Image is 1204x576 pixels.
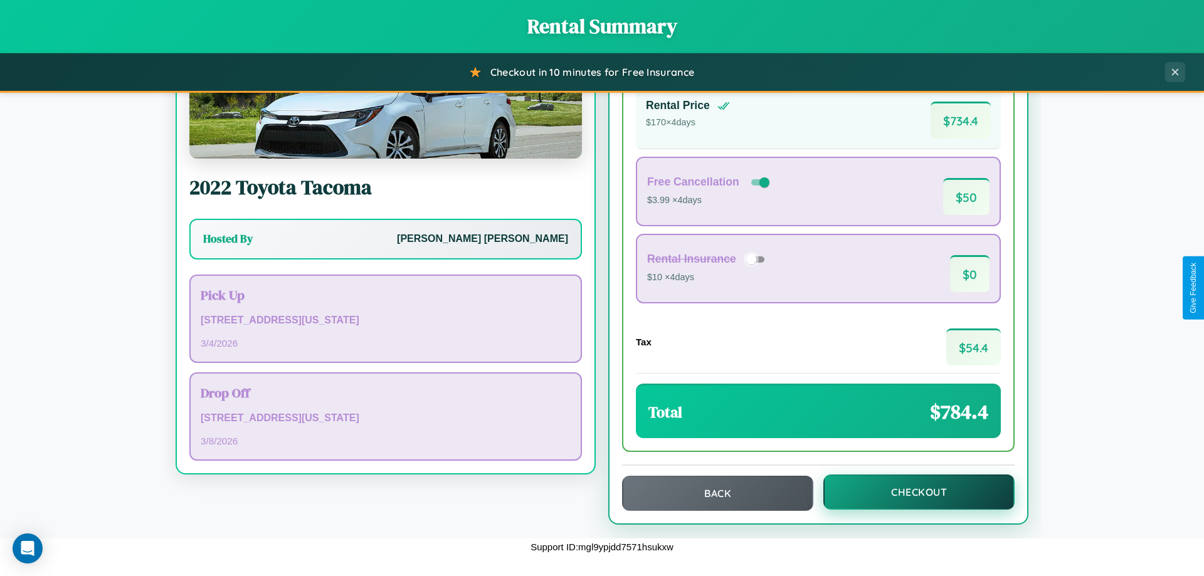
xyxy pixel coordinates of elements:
[201,312,571,330] p: [STREET_ADDRESS][US_STATE]
[636,337,652,347] h4: Tax
[1189,263,1198,313] div: Give Feedback
[531,538,673,555] p: Support ID: mgl9ypjdd7571hsukxw
[189,174,582,201] h2: 2022 Toyota Tacoma
[189,33,582,159] img: Toyota Tacoma
[646,115,730,131] p: $ 170 × 4 days
[647,192,772,209] p: $3.99 × 4 days
[201,432,571,449] p: 3 / 8 / 2026
[950,255,990,292] span: $ 0
[13,13,1191,40] h1: Rental Summary
[931,102,991,139] span: $ 734.4
[647,253,736,266] h4: Rental Insurance
[201,286,571,304] h3: Pick Up
[646,99,710,112] h4: Rental Price
[201,409,571,427] p: [STREET_ADDRESS][US_STATE]
[647,175,739,189] h4: Free Cancellation
[647,270,769,286] p: $10 × 4 days
[201,335,571,352] p: 3 / 4 / 2026
[13,533,43,563] div: Open Intercom Messenger
[943,178,990,215] span: $ 50
[823,474,1015,510] button: Checkout
[946,328,1001,365] span: $ 54.4
[930,398,988,426] span: $ 784.4
[203,231,253,246] h3: Hosted By
[622,476,813,511] button: Back
[490,66,694,78] span: Checkout in 10 minutes for Free Insurance
[397,230,568,248] p: [PERSON_NAME] [PERSON_NAME]
[648,402,682,422] h3: Total
[201,384,571,402] h3: Drop Off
